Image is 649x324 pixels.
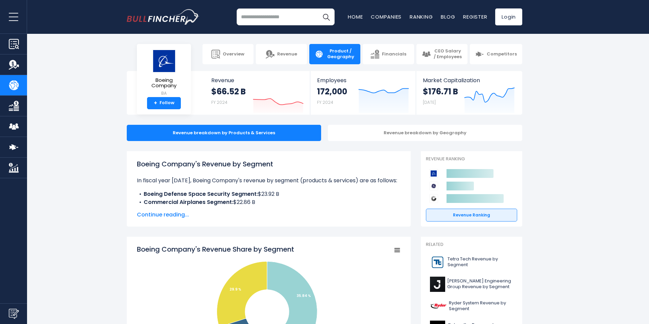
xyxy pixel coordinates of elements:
a: Home [348,13,363,20]
b: Boeing Defense Space Security Segment: [144,190,258,198]
a: Employees 172,000 FY 2024 [310,71,415,115]
img: R logo [430,299,447,314]
strong: + [154,100,157,106]
img: Boeing Company competitors logo [429,169,438,178]
a: Tetra Tech Revenue by Segment [426,253,517,272]
a: Boeing Company BA [142,49,186,97]
a: Competitors [470,44,522,64]
span: Continue reading... [137,211,401,219]
a: Financials [363,44,414,64]
span: [PERSON_NAME] Engineering Group Revenue by Segment [447,278,513,290]
a: Blog [441,13,455,20]
a: Login [495,8,522,25]
tspan: 35.84 % [297,293,311,298]
a: [PERSON_NAME] Engineering Group Revenue by Segment [426,275,517,294]
a: Ryder System Revenue by Segment [426,297,517,316]
strong: 172,000 [317,86,347,97]
div: Revenue breakdown by Products & Services [127,125,321,141]
img: J logo [430,277,445,292]
span: Boeing Company [142,77,186,89]
span: Revenue [211,77,304,84]
span: CEO Salary / Employees [433,48,462,60]
small: [DATE] [423,99,436,105]
a: Overview [202,44,254,64]
small: FY 2024 [317,99,333,105]
li: $22.86 B [137,198,401,206]
b: Commercial Airplanes Segment: [144,198,233,206]
a: +Follow [147,97,181,109]
p: Related [426,242,517,248]
a: Market Capitalization $176.71 B [DATE] [416,71,522,115]
p: Revenue Ranking [426,156,517,162]
img: TTEK logo [430,255,446,270]
a: CEO Salary / Employees [416,44,467,64]
small: BA [142,90,186,96]
a: Go to homepage [127,9,199,25]
p: In fiscal year [DATE], Boeing Company's revenue by segment (products & services) are as follows: [137,177,401,185]
span: Competitors [487,51,517,57]
span: Financials [382,51,406,57]
a: Revenue [256,44,307,64]
span: Overview [223,51,244,57]
span: Tetra Tech Revenue by Segment [448,256,513,268]
small: FY 2024 [211,99,227,105]
a: Product / Geography [309,44,360,64]
span: Revenue [277,51,297,57]
a: Ranking [410,13,433,20]
button: Search [318,8,335,25]
div: Revenue breakdown by Geography [328,125,522,141]
tspan: Boeing Company's Revenue Share by Segment [137,245,294,254]
span: Product / Geography [326,48,355,60]
h1: Boeing Company's Revenue by Segment [137,159,401,169]
strong: $66.52 B [211,86,246,97]
img: GE Aerospace competitors logo [429,182,438,190]
a: Register [463,13,487,20]
img: RTX Corporation competitors logo [429,194,438,203]
a: Revenue Ranking [426,209,517,222]
a: Revenue $66.52 B FY 2024 [205,71,310,115]
span: Market Capitalization [423,77,515,84]
li: $23.92 B [137,190,401,198]
span: Employees [317,77,409,84]
strong: $176.71 B [423,86,458,97]
a: Companies [371,13,402,20]
tspan: 29.9 % [230,287,241,292]
span: Ryder System Revenue by Segment [449,300,513,312]
img: bullfincher logo [127,9,199,25]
